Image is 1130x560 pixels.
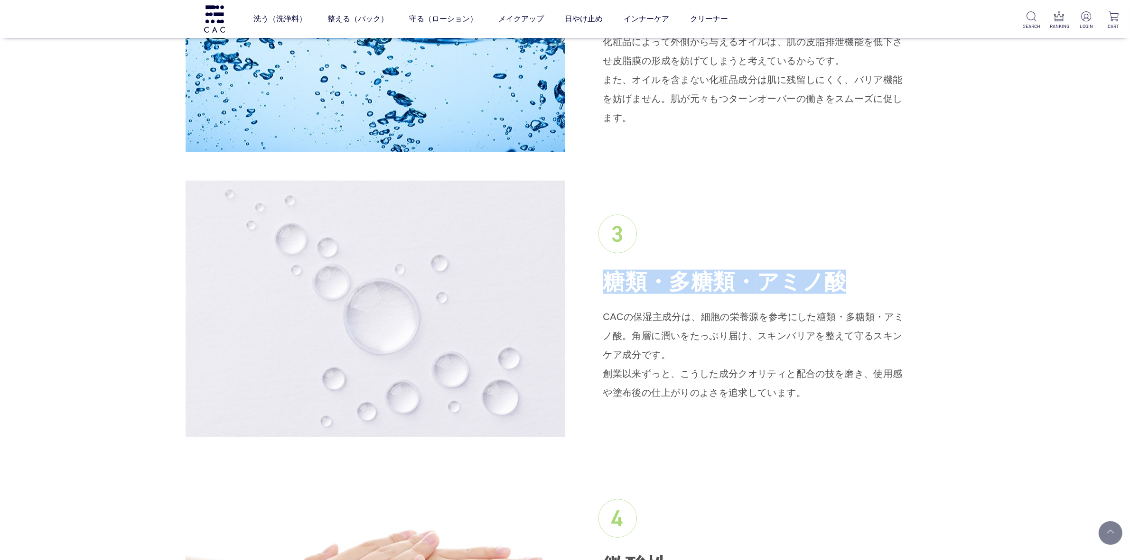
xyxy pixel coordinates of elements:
a: RANKING [1050,11,1068,30]
p: RANKING [1050,23,1068,30]
a: インナーケア [624,6,670,32]
p: LOGIN [1077,23,1095,30]
p: CART [1105,23,1122,30]
span: 糖類・多糖類・ アミノ酸 [603,270,847,294]
a: メイクアップ [499,6,544,32]
p: CACのスキンケアはすべてノンオイル処方。 化粧品によって外側から与えるオイルは、肌の皮脂排泄機能を低下させ皮脂膜の形成を妨げてしまうと考えているからです。 また、オイルを含まない化粧品成分は肌... [603,13,907,127]
a: LOGIN [1077,11,1095,30]
p: CACの保湿主成分は、細胞の栄養源を参考にした糖類・多糖類・アミノ酸。角層に潤いをたっぷり届け、スキンバリアを整えて守るスキンケア成分です。 創業以来ずっと、こうした成分クオリティと配合の技を磨... [603,307,907,402]
img: logo [203,5,226,32]
a: CART [1105,11,1122,30]
a: 洗う（洗浄料） [254,6,307,32]
a: クリーナー [691,6,728,32]
a: SEARCH [1023,11,1040,30]
img: 4 [598,499,637,538]
p: SEARCH [1023,23,1040,30]
img: 3 [598,215,637,253]
a: 日やけ止め [565,6,603,32]
a: 守る（ローション） [410,6,478,32]
a: 整える（パック） [328,6,389,32]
